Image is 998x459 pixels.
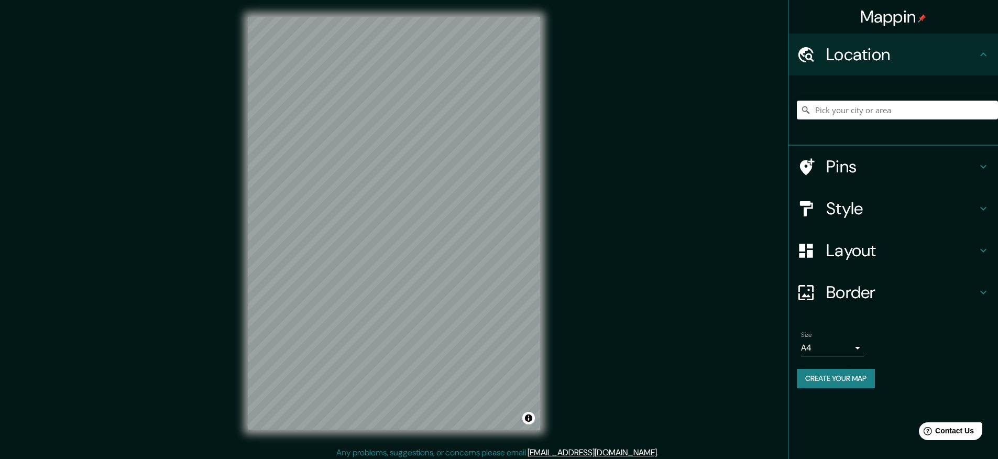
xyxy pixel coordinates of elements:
h4: Border [826,282,977,303]
input: Pick your city or area [797,101,998,119]
h4: Layout [826,240,977,261]
div: Style [788,188,998,229]
div: Location [788,34,998,75]
div: Pins [788,146,998,188]
p: Any problems, suggestions, or concerns please email . [336,446,659,459]
label: Size [801,331,812,340]
iframe: Help widget launcher [905,418,986,447]
button: Toggle attribution [522,412,535,424]
div: . [660,446,662,459]
h4: Style [826,198,977,219]
h4: Mappin [860,6,927,27]
img: pin-icon.png [918,14,926,23]
h4: Location [826,44,977,65]
canvas: Map [248,17,540,430]
a: [EMAIL_ADDRESS][DOMAIN_NAME] [528,447,657,458]
div: . [659,446,660,459]
div: Border [788,271,998,313]
button: Create your map [797,369,875,388]
div: A4 [801,340,864,356]
h4: Pins [826,156,977,177]
div: Layout [788,229,998,271]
